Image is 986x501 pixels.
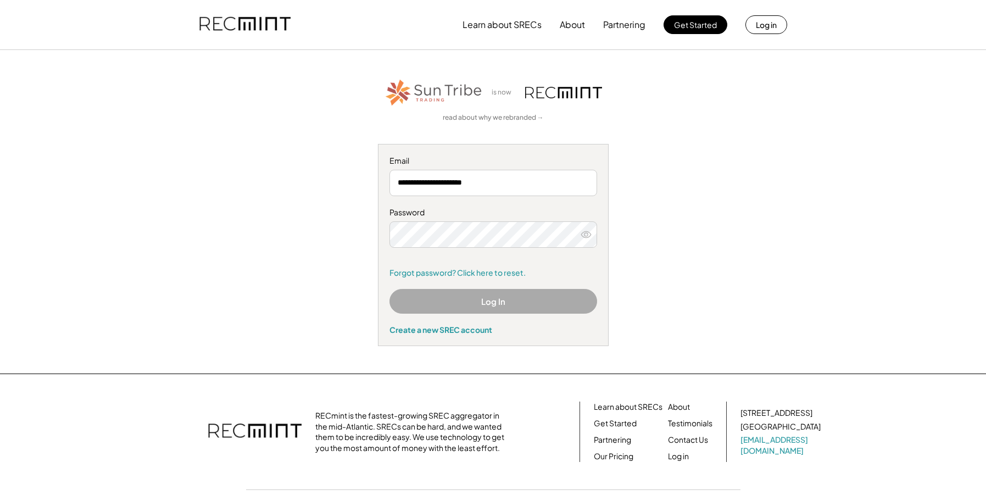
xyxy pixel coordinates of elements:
button: Partnering [603,14,645,36]
div: Email [389,155,597,166]
a: Learn about SRECs [594,402,662,413]
a: [EMAIL_ADDRESS][DOMAIN_NAME] [740,435,823,456]
div: is now [489,88,520,97]
a: Get Started [594,418,637,429]
img: STT_Horizontal_Logo%2B-%2BColor.png [385,77,483,108]
div: Create a new SREC account [389,325,597,335]
a: Partnering [594,435,631,446]
a: Contact Us [668,435,708,446]
img: recmint-logotype%403x.png [199,6,291,43]
a: read about why we rebranded → [443,113,544,123]
a: Log in [668,451,689,462]
button: Log in [745,15,787,34]
a: Our Pricing [594,451,633,462]
img: recmint-logotype%403x.png [208,413,302,451]
img: recmint-logotype%403x.png [525,87,602,98]
button: Learn about SRECs [463,14,542,36]
a: About [668,402,690,413]
button: About [560,14,585,36]
div: [GEOGRAPHIC_DATA] [740,421,821,432]
a: Testimonials [668,418,712,429]
div: Password [389,207,597,218]
div: [STREET_ADDRESS] [740,408,812,419]
button: Log In [389,289,597,314]
div: RECmint is the fastest-growing SREC aggregator in the mid-Atlantic. SRECs can be hard, and we wan... [315,410,510,453]
button: Get Started [664,15,727,34]
a: Forgot password? Click here to reset. [389,268,597,279]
